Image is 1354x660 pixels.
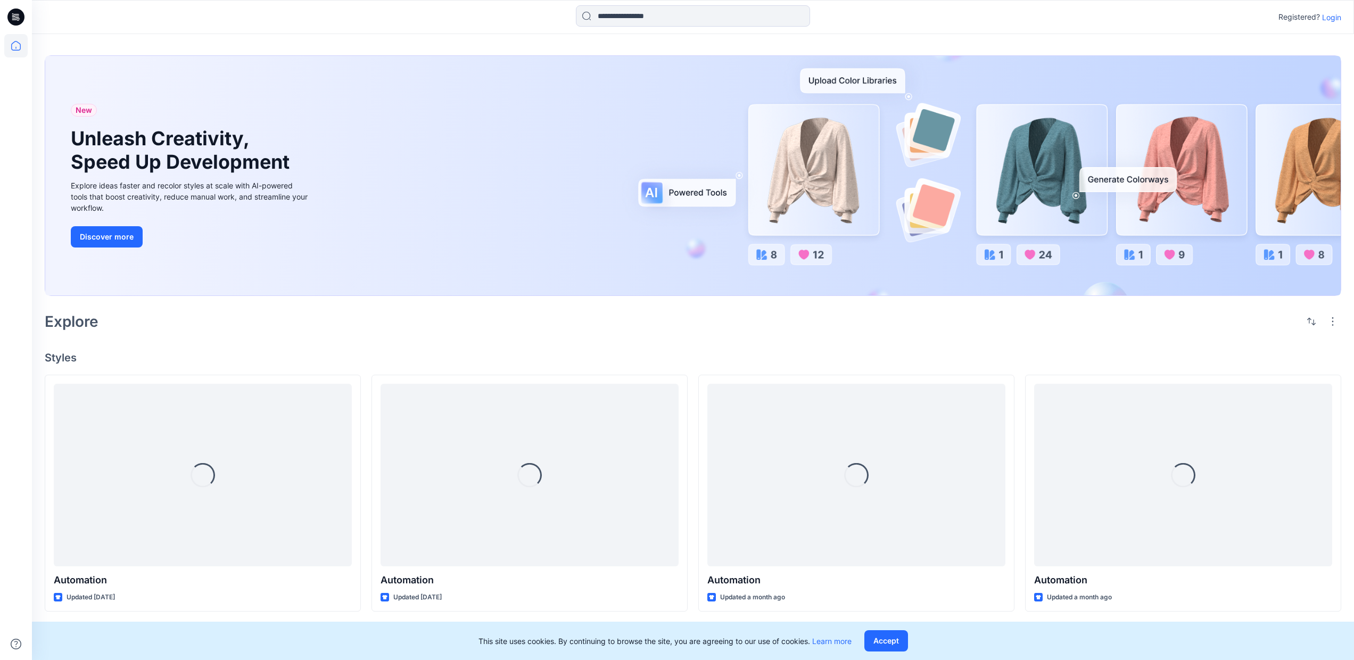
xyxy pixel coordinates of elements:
div: Explore ideas faster and recolor styles at scale with AI-powered tools that boost creativity, red... [71,180,310,213]
p: Automation [381,573,679,588]
p: Updated [DATE] [393,592,442,603]
p: Registered? [1278,11,1320,23]
p: This site uses cookies. By continuing to browse the site, you are agreeing to our use of cookies. [478,636,852,647]
h2: Explore [45,313,98,330]
p: Updated a month ago [1047,592,1112,603]
p: Automation [1034,573,1332,588]
p: Login [1322,12,1341,23]
h1: Unleash Creativity, Speed Up Development [71,127,294,173]
p: Updated a month ago [720,592,785,603]
h4: Styles [45,351,1341,364]
p: Automation [707,573,1005,588]
button: Discover more [71,226,143,247]
a: Learn more [812,637,852,646]
a: Discover more [71,226,310,247]
p: Updated [DATE] [67,592,115,603]
button: Accept [864,630,908,651]
span: New [76,104,92,117]
p: Automation [54,573,352,588]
